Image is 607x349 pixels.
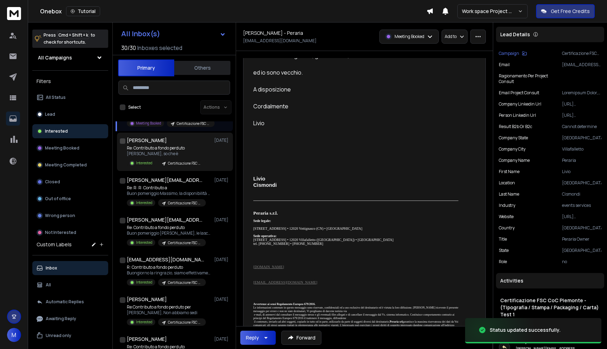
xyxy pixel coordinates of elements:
p: Re: Contributo a fondo perduto [127,225,211,230]
p: Country [499,225,515,231]
h1: [PERSON_NAME] [127,336,167,343]
p: [DATE] [214,138,230,143]
button: All Inbox(s) [116,27,231,41]
p: title [499,236,507,242]
h1: [PERSON_NAME] - Peraria [243,30,303,37]
p: [URL][DOMAIN_NAME] [562,101,601,107]
p: First Name [499,169,520,174]
a: [EMAIL_ADDRESS][DOMAIN_NAME] [253,280,317,284]
p: industry [499,203,515,208]
p: Lead [45,112,55,117]
p: Certificazione FSC CoC Piemonte -(Tipografia / Stampa / Packaging / Carta) Test 1 [168,280,202,285]
p: [DATE] [214,257,230,262]
p: Certificazione FSC CoC Piemonte -(Tipografia / Stampa / Packaging / Carta) Test 1 [168,201,202,206]
p: State [499,248,509,253]
p: role [499,259,507,265]
h3: Inboxes selected [137,44,182,52]
p: Press to check for shortcuts. [44,32,95,46]
p: R: Contributo a fondo perduto [127,265,211,270]
p: [DATE] [214,177,230,183]
p: [DATE] [214,336,230,342]
h1: [PERSON_NAME] [127,137,167,144]
p: Interested [136,280,152,285]
p: Certificazione FSC CoC Piemonte -(Tipografia / Stampa / Packaging / Carta) Test 1 [168,161,202,166]
p: [DATE] [214,217,230,223]
p: Email [499,62,510,68]
p: Certificazione FSC CoC Piemonte -(Tipografia / Stampa / Packaging / Carta) Test 1 [177,121,210,126]
div: ed io sono vecchio. [253,68,458,77]
h3: Custom Labels [37,241,72,248]
p: [DATE] [214,297,230,302]
strong: Sede operativa: [253,234,276,238]
p: Re: Contributo a fondo perduto [127,145,206,151]
button: Unread only [32,329,108,343]
p: Automatic Replies [46,299,84,305]
p: Re:Contributo a fondo perduto per [127,304,206,310]
p: Closed [45,179,60,185]
button: Interested [32,124,108,138]
p: All Status [46,95,66,100]
p: Company Linkedin Url [499,101,541,107]
p: Buongiorno la ringrazio, siamo effettivamente [127,270,211,276]
strong: Peraria srl [390,320,403,323]
button: Lead [32,107,108,121]
h1: All Inbox(s) [121,30,160,37]
p: [GEOGRAPHIC_DATA] [562,248,601,253]
button: Reply [240,331,276,345]
button: M [7,328,21,342]
p: location [499,180,515,186]
p: [EMAIL_ADDRESS][DOMAIN_NAME] [243,38,316,44]
div: Activities [496,273,604,288]
p: Out of office [45,196,71,202]
h1: [PERSON_NAME][EMAIL_ADDRESS][DOMAIN_NAME] [127,216,204,223]
p: Wrong person [45,213,75,218]
button: Campaign [499,51,527,56]
div: Livio [253,119,458,127]
p: Interested [136,160,152,166]
p: Get Free Credits [551,8,590,15]
span: Livio [253,176,265,182]
p: Person Linkedin Url [499,113,536,118]
button: Meeting Completed [32,158,108,172]
p: Meeting Booked [45,145,79,151]
div: Cordialmente [253,102,458,110]
p: Add to [445,34,457,39]
a: [DOMAIN_NAME] [253,265,284,269]
div: Status updated successfully. [490,326,561,334]
p: Interested [136,319,152,325]
button: All Campaigns [32,51,108,65]
button: Meeting Booked [32,141,108,155]
label: Select [128,104,141,110]
p: [GEOGRAPHIC_DATA] [562,180,601,186]
p: Interested [136,200,152,205]
p: no [562,259,601,265]
p: Company City [499,146,526,152]
p: Last Name [499,191,519,197]
button: Closed [32,175,108,189]
p: [GEOGRAPHIC_DATA] [562,135,601,141]
p: Peraria Owner [562,236,601,242]
p: events services [562,203,601,208]
p: Livio [562,169,601,174]
p: Awaiting Reply [46,316,76,322]
p: Cismondi [562,191,601,197]
p: Ragionamento per Project consult [499,73,563,84]
span: Peraria s.r.l. [253,210,278,216]
p: Lead Details [500,31,530,38]
p: Interested [136,240,152,245]
button: Out of office [32,192,108,206]
p: Certificazione FSC CoC Piemonte -(Tipografia / Stampa / Packaging / Carta) Test 1 [562,51,601,56]
p: Buon pomeriggio [PERSON_NAME], le lascio direttamente [127,230,211,236]
p: Inbox [46,265,57,271]
h1: Certificazione FSC CoC Piemonte -(Tipografia / Stampa / Packaging / Carta) Test 1 [500,297,600,318]
p: Company State [499,135,528,141]
strong: Avvertenze ai sensi Regolamento Europeo 679/2016. [253,303,315,306]
p: Le informazioni contenute in questo messaggio sono riservate, confidenziali ed a uso esclusivo de... [253,234,458,334]
button: Others [174,60,230,76]
div: A disposizione [253,85,458,94]
p: Not Interested [45,230,76,235]
h1: [PERSON_NAME][EMAIL_ADDRESS][DOMAIN_NAME] [127,177,204,184]
p: Campaign [499,51,519,56]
